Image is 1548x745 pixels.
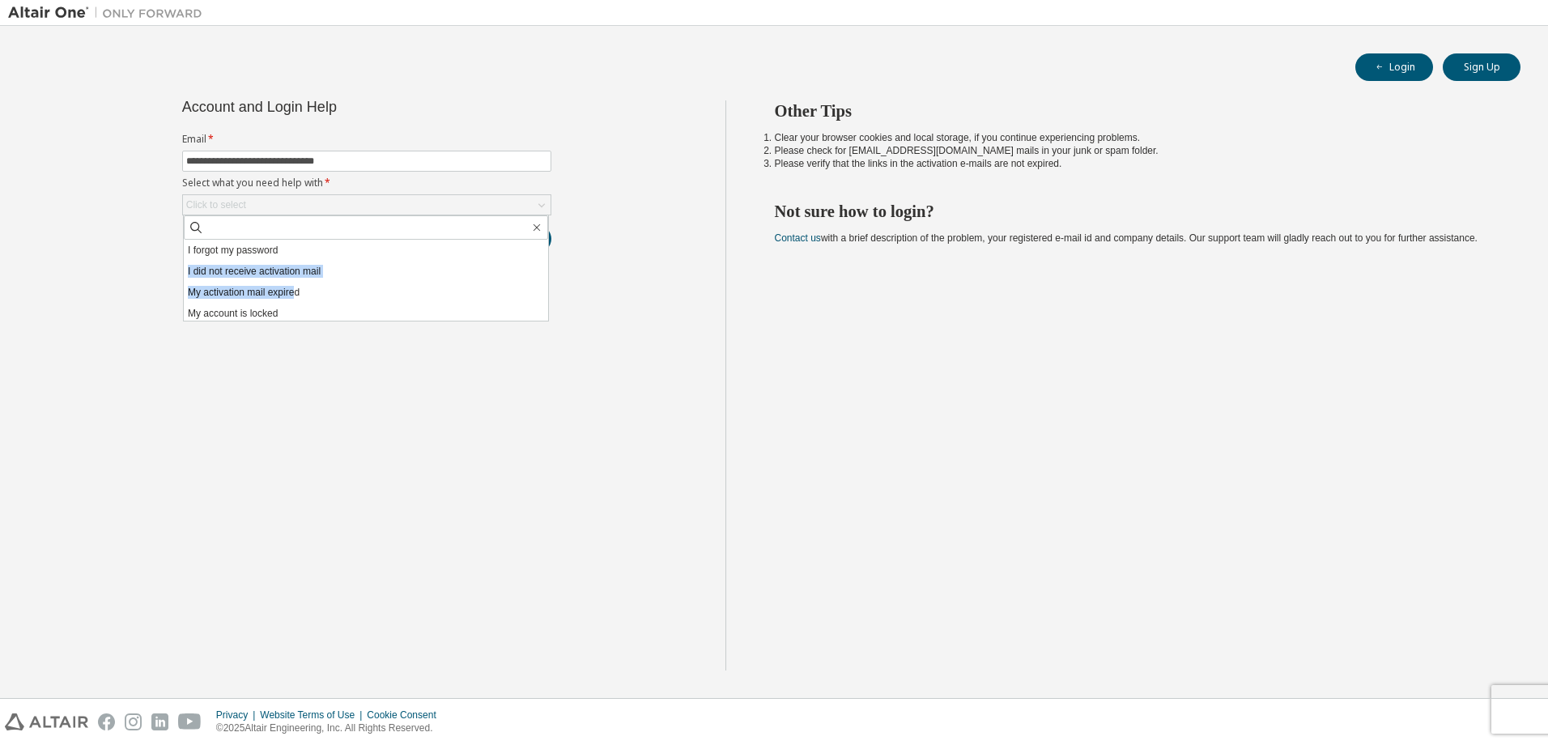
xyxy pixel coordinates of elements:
label: Select what you need help with [182,177,551,189]
p: © 2025 Altair Engineering, Inc. All Rights Reserved. [216,722,446,735]
label: Email [182,133,551,146]
div: Account and Login Help [182,100,478,113]
div: Click to select [186,198,246,211]
div: Cookie Consent [367,709,445,722]
button: Sign Up [1443,53,1520,81]
span: with a brief description of the problem, your registered e-mail id and company details. Our suppo... [775,232,1478,244]
button: Login [1355,53,1433,81]
div: Website Terms of Use [260,709,367,722]
li: Please check for [EMAIL_ADDRESS][DOMAIN_NAME] mails in your junk or spam folder. [775,144,1492,157]
li: Clear your browser cookies and local storage, if you continue experiencing problems. [775,131,1492,144]
div: Privacy [216,709,260,722]
img: Altair One [8,5,211,21]
li: Please verify that the links in the activation e-mails are not expired. [775,157,1492,170]
li: I forgot my password [184,240,548,261]
a: Contact us [775,232,821,244]
h2: Other Tips [775,100,1492,121]
img: altair_logo.svg [5,713,88,730]
div: Click to select [183,195,551,215]
img: facebook.svg [98,713,115,730]
img: instagram.svg [125,713,142,730]
img: linkedin.svg [151,713,168,730]
img: youtube.svg [178,713,202,730]
h2: Not sure how to login? [775,201,1492,222]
